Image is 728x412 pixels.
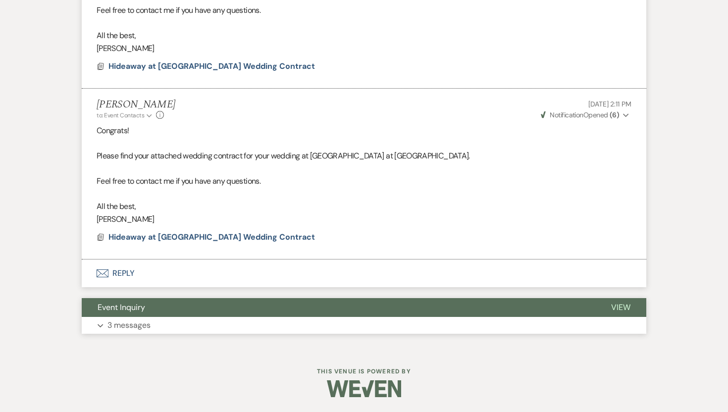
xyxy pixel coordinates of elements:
span: [DATE] 2:11 PM [588,100,631,108]
img: Weven Logo [327,371,401,406]
p: Feel free to contact me if you have any questions. [97,175,631,188]
p: Feel free to contact me if you have any questions. [97,4,631,17]
button: View [595,298,646,317]
strong: ( 6 ) [610,110,619,119]
span: Hideaway at [GEOGRAPHIC_DATA] Wedding Contract [108,232,315,242]
p: All the best, [97,29,631,42]
p: All the best, [97,200,631,213]
button: Hideaway at [GEOGRAPHIC_DATA] Wedding Contract [108,60,317,72]
span: Opened [541,110,619,119]
p: Please find your attached wedding contract for your wedding at [GEOGRAPHIC_DATA] at [GEOGRAPHIC_D... [97,150,631,162]
button: to: Event Contacts [97,111,154,120]
span: View [611,302,630,312]
p: 3 messages [107,319,151,332]
button: Event Inquiry [82,298,595,317]
button: Hideaway at [GEOGRAPHIC_DATA] Wedding Contract [108,231,317,243]
span: Event Inquiry [98,302,145,312]
p: [PERSON_NAME] [97,213,631,226]
h5: [PERSON_NAME] [97,99,175,111]
span: Hideaway at [GEOGRAPHIC_DATA] Wedding Contract [108,61,315,71]
span: Notification [550,110,583,119]
span: to: Event Contacts [97,111,144,119]
button: Reply [82,259,646,287]
p: Congrats! [97,124,631,137]
p: [PERSON_NAME] [97,42,631,55]
button: 3 messages [82,317,646,334]
button: NotificationOpened (6) [539,110,631,120]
